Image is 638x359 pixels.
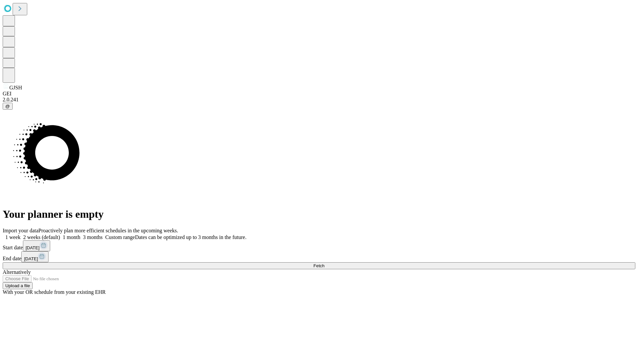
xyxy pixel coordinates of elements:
div: GEI [3,91,635,97]
span: Proactively plan more efficient schedules in the upcoming weeks. [39,228,178,233]
span: 2 weeks (default) [23,234,60,240]
span: [DATE] [24,256,38,261]
span: Import your data [3,228,39,233]
button: [DATE] [21,251,49,262]
span: Fetch [313,263,324,268]
span: GJSH [9,85,22,90]
span: @ [5,104,10,109]
button: @ [3,103,13,110]
h1: Your planner is empty [3,208,635,220]
span: [DATE] [26,245,40,250]
div: 2.0.241 [3,97,635,103]
span: Dates can be optimized up to 3 months in the future. [135,234,246,240]
span: With your OR schedule from your existing EHR [3,289,106,295]
span: Alternatively [3,269,31,275]
button: Upload a file [3,282,33,289]
div: End date [3,251,635,262]
span: 3 months [83,234,103,240]
span: 1 month [63,234,80,240]
button: [DATE] [23,240,50,251]
span: 1 week [5,234,21,240]
button: Fetch [3,262,635,269]
div: Start date [3,240,635,251]
span: Custom range [105,234,135,240]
